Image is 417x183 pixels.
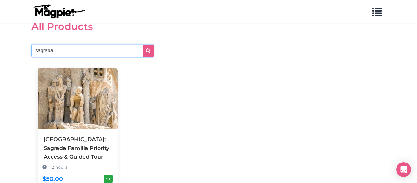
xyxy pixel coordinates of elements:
[31,4,86,19] img: logo-ab69f6fb50320c5b225c76a69d11143b.png
[31,45,154,57] input: Search products...
[104,175,113,183] div: 91
[38,68,118,129] img: Barcelona: Sagrada Familia Priority Access & Guided Tour
[31,21,386,32] h2: All Products
[44,135,111,161] div: [GEOGRAPHIC_DATA]: Sagrada Familia Priority Access & Guided Tour
[49,164,67,170] span: 1.2 hours
[396,162,411,177] div: Open Intercom Messenger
